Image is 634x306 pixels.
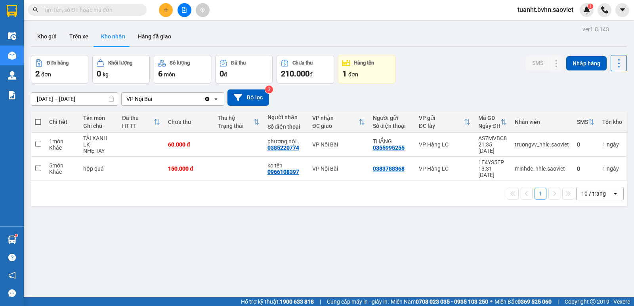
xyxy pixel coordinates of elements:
[478,141,507,154] div: 21:35 [DATE]
[218,115,253,121] div: Thu hộ
[122,115,154,121] div: Đã thu
[8,91,16,99] img: solution-icon
[526,56,550,70] button: SMS
[231,60,246,66] div: Đã thu
[607,165,619,172] span: ngày
[588,4,593,9] sup: 1
[416,298,488,305] strong: 0708 023 035 - 0935 103 250
[213,96,219,102] svg: open
[589,4,592,9] span: 1
[31,55,88,84] button: Đơn hàng2đơn
[118,112,164,133] th: Toggle SortBy
[511,5,580,15] span: tuanht.bvhn.saoviet
[338,55,395,84] button: Hàng tồn1đơn
[267,124,305,130] div: Số điện thoại
[474,112,511,133] th: Toggle SortBy
[373,115,411,121] div: Người gửi
[35,69,40,78] span: 2
[373,165,405,172] div: 0383788368
[8,236,16,244] img: warehouse-icon
[7,5,17,17] img: logo-vxr
[49,138,75,144] div: 1 món
[320,297,321,306] span: |
[227,89,269,106] button: Bộ lọc
[49,144,75,151] div: Khác
[215,55,273,84] button: Đã thu0đ
[535,188,546,200] button: 1
[515,119,569,125] div: Nhân viên
[83,115,114,121] div: Tên món
[267,144,299,151] div: 0385220774
[327,297,389,306] span: Cung cấp máy in - giấy in:
[265,86,273,93] sup: 3
[15,234,17,237] sup: 1
[277,55,334,84] button: Chưa thu210.000đ
[515,141,569,148] div: truongvv_hhlc.saoviet
[312,123,359,129] div: ĐC giao
[49,119,75,125] div: Chi tiết
[41,71,51,78] span: đơn
[415,112,474,133] th: Toggle SortBy
[33,7,38,13] span: search
[168,141,210,148] div: 60.000 đ
[296,138,301,144] span: ...
[83,165,114,172] div: hộp quả
[602,119,622,125] div: Tồn kho
[31,93,118,105] input: Select a date range.
[577,165,594,172] div: 0
[577,141,594,148] div: 0
[8,32,16,40] img: warehouse-icon
[170,60,190,66] div: Số lượng
[92,55,150,84] button: Khối lượng0kg
[590,299,596,304] span: copyright
[132,27,178,46] button: Hàng đã giao
[582,25,609,34] div: ver 1.8.143
[49,162,75,169] div: 5 món
[8,254,16,261] span: question-circle
[204,96,210,102] svg: Clear value
[612,190,619,197] svg: open
[103,71,109,78] span: kg
[164,71,175,78] span: món
[373,123,411,129] div: Số điện thoại
[419,141,470,148] div: VP Hàng LC
[312,165,365,172] div: VP Nội Bài
[619,6,626,13] span: caret-down
[348,71,358,78] span: đơn
[312,115,359,121] div: VP nhận
[97,69,101,78] span: 0
[8,71,16,80] img: warehouse-icon
[267,138,305,144] div: phương nội bài
[122,123,154,129] div: HTTT
[163,7,169,13] span: plus
[577,119,588,125] div: SMS
[63,27,95,46] button: Trên xe
[159,3,173,17] button: plus
[158,69,162,78] span: 6
[391,297,488,306] span: Miền Nam
[280,298,314,305] strong: 1900 633 818
[342,69,347,78] span: 1
[602,165,622,172] div: 1
[419,123,464,129] div: ĐC lấy
[478,159,507,165] div: 1E4YS5EP
[154,55,211,84] button: Số lượng6món
[31,27,63,46] button: Kho gửi
[309,71,313,78] span: đ
[218,123,253,129] div: Trạng thái
[200,7,205,13] span: aim
[8,289,16,297] span: message
[108,60,132,66] div: Khối lượng
[47,60,69,66] div: Đơn hàng
[224,71,227,78] span: đ
[566,56,607,70] button: Nhập hàng
[373,144,405,151] div: 0355995255
[126,95,152,103] div: VP Nội Bài
[615,3,629,17] button: caret-down
[495,297,552,306] span: Miền Bắc
[44,6,137,14] input: Tìm tên, số ĐT hoặc mã đơn
[267,169,299,175] div: 0966108397
[178,3,191,17] button: file-add
[83,148,114,154] div: NHẸ TAY
[490,300,493,303] span: ⚪️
